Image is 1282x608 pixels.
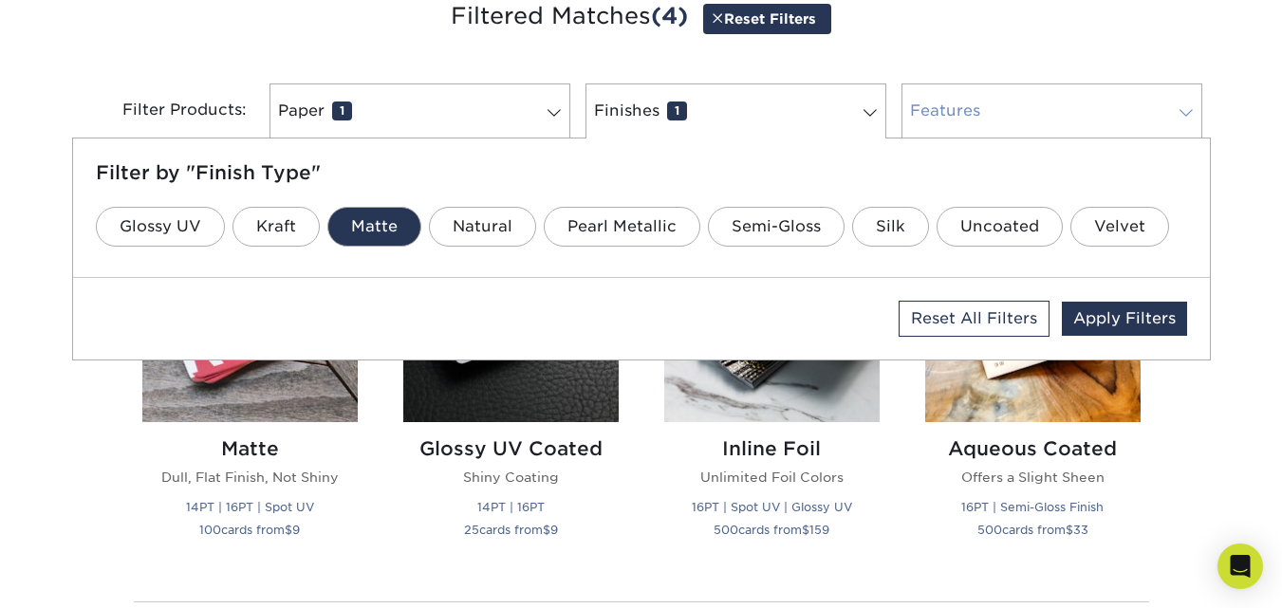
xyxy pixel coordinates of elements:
a: Silk [852,207,929,247]
h2: Glossy UV Coated [403,437,619,460]
small: cards from [714,523,829,537]
small: 16PT | Semi-Gloss Finish [961,500,1104,514]
small: cards from [464,523,558,537]
span: $ [802,523,809,537]
small: 16PT | Spot UV | Glossy UV [692,500,852,514]
a: Kraft [232,207,320,247]
a: Apply Filters [1062,302,1187,336]
span: 1 [667,101,687,120]
a: Reset All Filters [899,301,1050,337]
a: Features [901,83,1202,138]
a: Paper1 [269,83,570,138]
h2: Aqueous Coated [925,437,1141,460]
a: Uncoated [937,207,1063,247]
a: Natural [429,207,536,247]
p: Shiny Coating [403,468,619,487]
div: Open Intercom Messenger [1217,544,1263,589]
a: Matte [327,207,421,247]
span: 33 [1073,523,1088,537]
span: 159 [809,523,829,537]
a: Velvet [1070,207,1169,247]
span: 25 [464,523,479,537]
span: 500 [977,523,1002,537]
p: Unlimited Foil Colors [664,468,880,487]
a: Semi-Gloss [708,207,845,247]
a: Matte Business Cards Matte Dull, Flat Finish, Not Shiny 14PT | 16PT | Spot UV 100cards from$9 [142,207,358,562]
small: 14PT | 16PT [477,500,545,514]
h5: Filter by "Finish Type" [96,161,1187,184]
h2: Matte [142,437,358,460]
small: cards from [977,523,1088,537]
span: 9 [550,523,558,537]
h2: Inline Foil [664,437,880,460]
div: Filter Products: [72,83,262,138]
a: Aqueous Coated Business Cards Aqueous Coated Offers a Slight Sheen 16PT | Semi-Gloss Finish 500ca... [925,207,1141,562]
a: Inline Foil Business Cards Inline Foil Unlimited Foil Colors 16PT | Spot UV | Glossy UV 500cards ... [664,207,880,562]
a: Finishes1 [585,83,886,138]
a: Reset Filters [703,4,831,33]
span: (4) [651,2,688,29]
span: 500 [714,523,738,537]
span: $ [543,523,550,537]
a: Glossy UV [96,207,225,247]
p: Offers a Slight Sheen [925,468,1141,487]
a: Glossy UV Coated Business Cards Glossy UV Coated Shiny Coating 14PT | 16PT 25cards from$9 [403,207,619,562]
a: Pearl Metallic [544,207,700,247]
span: 1 [332,101,352,120]
span: $ [1066,523,1073,537]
